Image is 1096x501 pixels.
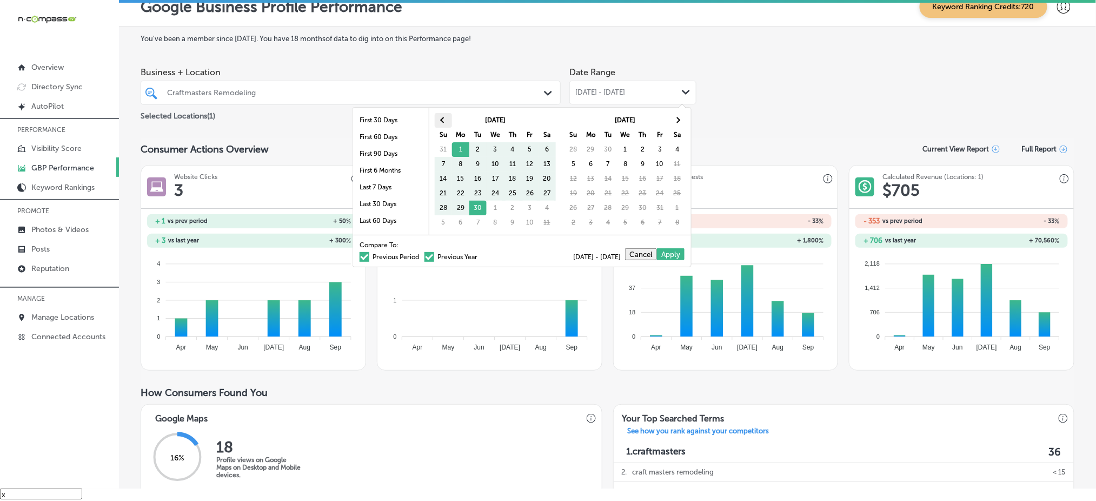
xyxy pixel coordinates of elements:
p: See how you rank against your competitors [619,427,778,438]
td: 10 [521,215,539,230]
td: 11 [504,157,521,172]
tspan: May [923,344,935,351]
p: AutoPilot [31,102,64,111]
td: 12 [521,157,539,172]
p: 1. craftmasters [627,446,686,458]
td: 20 [539,172,556,186]
tspan: May [442,344,455,351]
td: 4 [600,215,617,230]
td: 9 [469,157,487,172]
span: vs last year [168,238,199,243]
td: 17 [652,172,669,186]
div: Craftmasters Remodeling [167,88,545,97]
tspan: 1,412 [865,285,880,291]
td: 28 [565,142,582,157]
td: 28 [435,201,452,215]
th: We [617,128,634,142]
tspan: 37 [629,285,635,291]
h2: + 1 [155,217,165,225]
h3: Website Clicks [174,173,217,181]
th: Sa [669,128,686,142]
td: 21 [435,186,452,201]
tspan: 3 [157,279,161,285]
span: [DATE] - [DATE] [575,88,625,97]
li: Last 7 Days [353,179,429,196]
span: vs prev period [168,218,208,224]
li: First 90 Days [353,146,429,162]
td: 3 [652,142,669,157]
h3: Google Maps [147,405,216,427]
td: 29 [582,142,600,157]
td: 17 [487,172,504,186]
tspan: 0 [393,333,396,340]
p: < 15 [1053,463,1066,482]
th: Mo [452,128,469,142]
tspan: Aug [535,344,547,351]
span: % [347,237,351,245]
td: 30 [600,142,617,157]
td: 5 [521,142,539,157]
h2: + 70,560 [962,237,1060,245]
p: < 15 [1053,482,1066,501]
tspan: 2,118 [865,260,880,267]
td: 5 [565,157,582,172]
td: 18 [504,172,521,186]
td: 1 [669,201,686,215]
tspan: Apr [895,344,905,351]
button: Apply [657,248,685,260]
td: 20 [582,186,600,201]
td: 1 [452,142,469,157]
td: 14 [600,172,617,186]
td: 2 [469,142,487,157]
p: Keyword Rankings [31,183,95,192]
tspan: [DATE] [737,344,758,351]
td: 2 [634,142,652,157]
span: Full Report [1022,145,1057,153]
td: 6 [539,142,556,157]
td: 10 [652,157,669,172]
td: 22 [452,186,469,201]
th: Tu [469,128,487,142]
p: Manage Locations [31,313,94,322]
h2: + 50 [253,217,351,225]
h2: + 706 [863,236,882,245]
td: 13 [582,172,600,186]
td: 2 [565,215,582,230]
h2: 18 [216,438,303,456]
p: Overview [31,63,64,72]
tspan: Apr [413,344,423,351]
p: Selected Locations ( 1 ) [141,107,215,121]
span: Compare To: [360,242,398,248]
span: How Consumers Found You [141,387,268,399]
h2: - 33 [726,217,823,225]
label: You've been a member since [DATE] . You have 18 months of data to dig into on this Performance page! [141,35,1074,43]
th: Su [435,128,452,142]
tspan: [DATE] [500,344,520,351]
td: 7 [600,157,617,172]
th: Tu [600,128,617,142]
tspan: Aug [1010,344,1021,351]
label: Date Range [569,67,615,77]
h3: Calculated Revenue (Locations: 1) [882,173,984,181]
li: First 6 Months [353,162,429,179]
td: 9 [504,215,521,230]
p: Photos & Videos [31,225,89,234]
td: 6 [582,157,600,172]
p: Current View Report [923,146,989,154]
p: Visibility Score [31,144,82,153]
td: 7 [652,215,669,230]
td: 3 [487,142,504,157]
td: 9 [634,157,652,172]
tspan: 18 [629,309,635,315]
p: Reputation [31,264,69,273]
th: Sa [539,128,556,142]
li: Last 90 Days [353,229,429,246]
td: 11 [539,215,556,230]
td: 1 [617,142,634,157]
td: 8 [452,157,469,172]
tspan: 706 [870,309,880,315]
tspan: 2 [157,297,161,304]
tspan: 1 [393,297,396,304]
td: 6 [634,215,652,230]
th: Su [565,128,582,142]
